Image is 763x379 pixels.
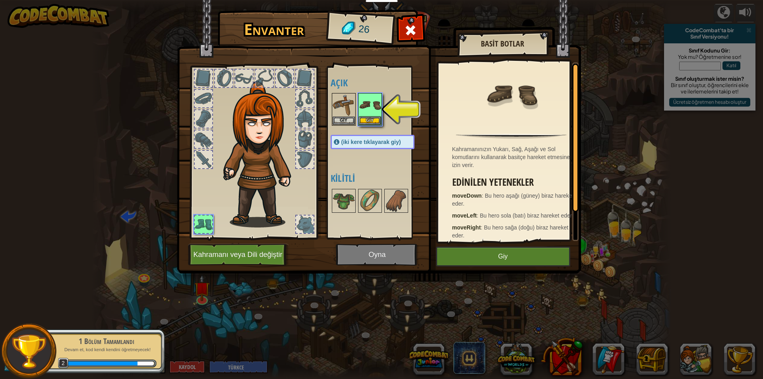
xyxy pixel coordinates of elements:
[331,173,430,183] h4: Kilitli
[436,247,570,266] button: Giy
[452,224,481,231] strong: moveRight
[456,134,566,139] img: hr.png
[333,117,355,125] button: Giy
[465,39,540,48] h2: Basit Botlar
[452,177,575,188] h3: Edinilen Yetenekler
[385,190,407,212] img: portrait.png
[333,190,355,212] img: portrait.png
[188,244,289,266] button: Kahramanı veya Dili değiştir
[11,333,47,369] img: trophy.png
[359,117,381,125] button: Giy
[452,224,569,239] span: Bu hero sağa (doğu) biraz hareket eder.
[58,358,69,369] span: 2
[481,224,484,231] span: :
[220,81,305,227] img: hair_f2.png
[452,145,575,169] div: Kahramanınızın Yukarı, Sağ, Aşağı ve Sol komutlarını kullanarak basitçe hareket etmesine izin verir.
[56,347,157,353] p: Devam et, kod kendi kendini öğretmeyecek!
[452,192,574,207] span: Bu hero aşağı (güney) biraz hareket eder.
[452,212,477,219] strong: moveLeft
[358,22,370,37] span: 26
[480,212,573,219] span: Bu hero sola (batı) biraz hareket eder.
[223,21,325,38] h1: Envanter
[359,94,381,116] img: portrait.png
[341,139,401,145] span: (iki kere tıklayarak giy)
[359,190,381,212] img: portrait.png
[482,192,485,199] span: :
[56,336,157,347] div: 1 Bölüm Tamamlandı
[477,212,480,219] span: :
[452,192,482,199] strong: moveDown
[486,68,537,120] img: portrait.png
[333,94,355,116] img: portrait.png
[331,78,430,88] h4: Açık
